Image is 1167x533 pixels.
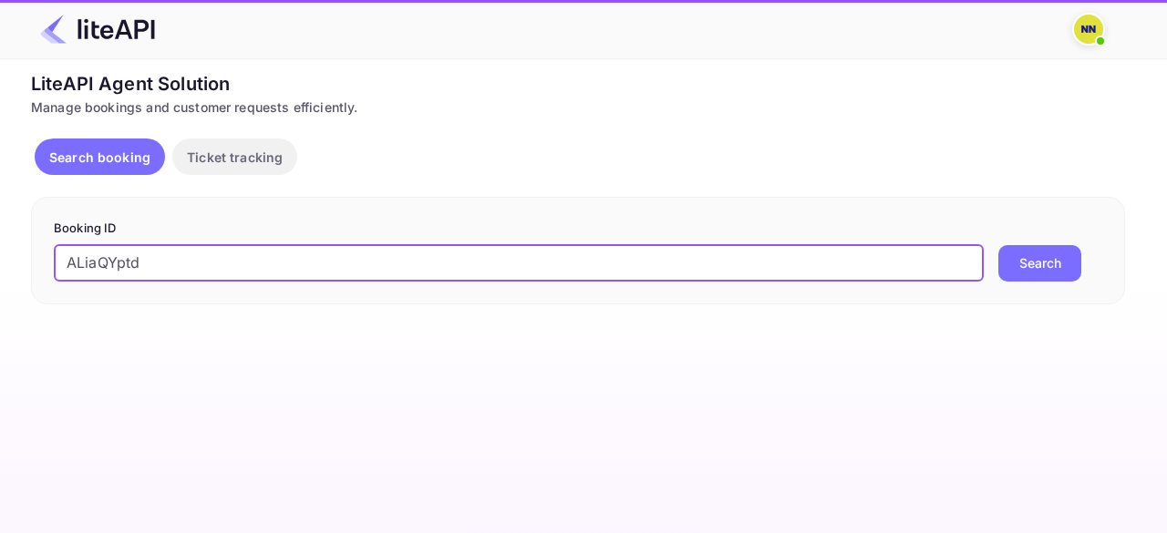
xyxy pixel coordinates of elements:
p: Search booking [49,148,150,167]
div: Manage bookings and customer requests efficiently. [31,97,1125,117]
input: Enter Booking ID (e.g., 63782194) [54,245,984,282]
p: Booking ID [54,220,1102,238]
button: Search [998,245,1081,282]
img: N/A N/A [1074,15,1103,44]
div: LiteAPI Agent Solution [31,70,1125,97]
img: LiteAPI Logo [40,15,155,44]
p: Ticket tracking [187,148,283,167]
